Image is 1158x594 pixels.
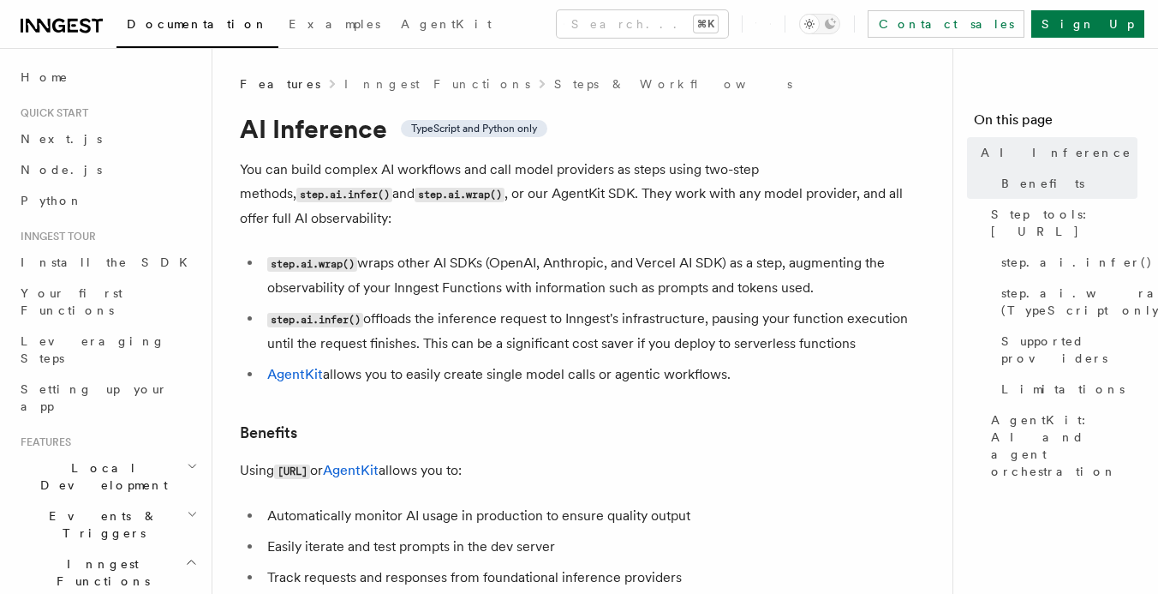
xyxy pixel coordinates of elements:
code: step.ai.infer() [296,188,392,202]
span: TypeScript and Python only [411,122,537,135]
li: offloads the inference request to Inngest's infrastructure, pausing your function execution until... [262,307,925,356]
span: Install the SDK [21,255,198,269]
a: Limitations [994,374,1137,405]
a: AgentKit [267,366,323,382]
a: Node.js [14,154,201,185]
a: Setting up your app [14,374,201,422]
code: step.ai.wrap() [267,257,357,272]
span: Python [21,194,83,207]
p: Using or allows you to: [240,459,925,483]
a: Home [14,62,201,93]
span: AI Inference [981,144,1131,161]
li: wraps other AI SDKs (OpenAI, Anthropic, and Vercel AI SDK) as a step, augmenting the observabilit... [262,251,925,300]
span: Supported providers [1001,333,1137,367]
a: Step tools: [URL] [984,199,1137,247]
a: Your first Functions [14,278,201,326]
a: Sign Up [1031,10,1144,38]
h4: On this page [974,110,1137,137]
button: Local Development [14,453,201,501]
span: AgentKit: AI and agent orchestration [991,411,1137,480]
li: Automatically monitor AI usage in production to ensure quality output [262,504,925,528]
code: step.ai.wrap() [415,188,504,202]
span: Leveraging Steps [21,334,165,365]
kbd: ⌘K [694,15,718,33]
code: [URL] [274,465,310,479]
span: Local Development [14,459,187,494]
a: step.ai.wrap() (TypeScript only) [994,278,1137,326]
button: Search...⌘K [557,10,728,38]
a: Install the SDK [14,247,201,278]
code: step.ai.infer() [267,313,363,327]
a: Benefits [240,421,297,445]
span: Documentation [127,17,268,31]
span: Inngest tour [14,230,96,243]
li: Easily iterate and test prompts in the dev server [262,535,925,559]
button: Events & Triggers [14,501,201,549]
span: AgentKit [401,17,492,31]
p: You can build complex AI workflows and call model providers as steps using two-step methods, and ... [240,158,925,231]
a: Benefits [994,168,1137,199]
span: Next.js [21,132,102,146]
a: Steps & Workflows [554,75,792,93]
a: Examples [278,5,391,46]
a: Documentation [116,5,278,48]
span: Features [240,75,320,93]
span: Setting up your app [21,382,168,413]
a: Leveraging Steps [14,326,201,374]
span: Node.js [21,163,102,177]
button: Toggle dark mode [799,14,840,34]
li: Track requests and responses from foundational inference providers [262,566,925,590]
a: AgentKit [323,462,379,478]
span: Examples [289,17,380,31]
h1: AI Inference [240,113,925,144]
span: Features [14,435,71,449]
a: Next.js [14,123,201,154]
a: Supported providers [994,326,1137,374]
span: Your first Functions [21,286,122,317]
span: Home [21,69,69,86]
a: Contact sales [868,10,1024,38]
a: AgentKit: AI and agent orchestration [984,405,1137,487]
span: step.ai.infer() [1001,254,1153,271]
li: allows you to easily create single model calls or agentic workflows. [262,363,925,387]
span: Limitations [1001,381,1125,398]
span: Inngest Functions [14,555,185,590]
span: Step tools: [URL] [991,206,1137,240]
span: Benefits [1001,175,1084,192]
span: Quick start [14,106,88,120]
a: AI Inference [974,137,1137,168]
a: AgentKit [391,5,502,46]
a: Python [14,185,201,216]
a: step.ai.infer() [994,247,1137,278]
span: Events & Triggers [14,507,187,542]
a: Inngest Functions [344,75,530,93]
